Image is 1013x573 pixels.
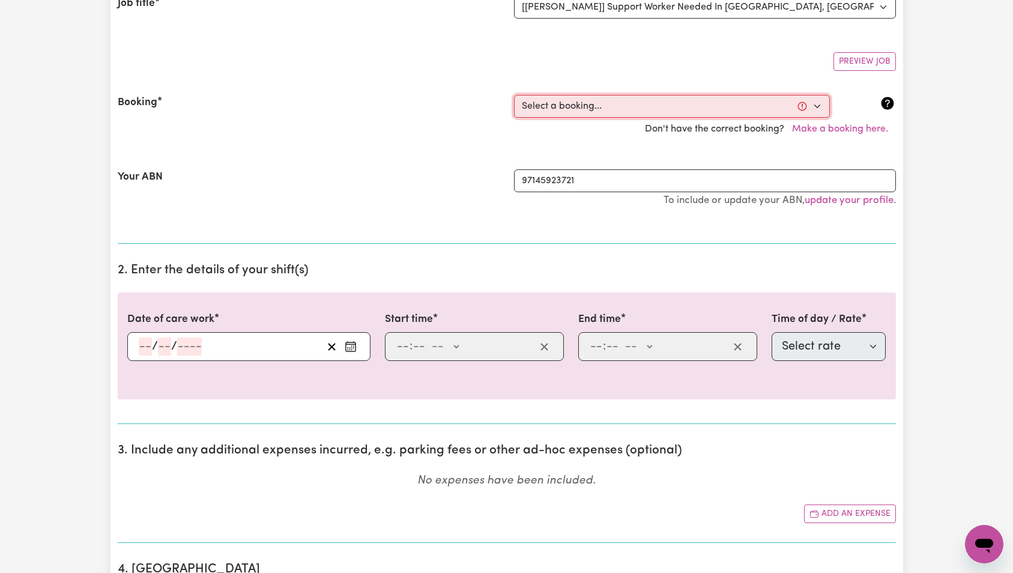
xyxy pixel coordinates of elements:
[118,263,896,278] h2: 2. Enter the details of your shift(s)
[413,338,426,356] input: --
[804,505,896,523] button: Add another expense
[578,312,621,327] label: End time
[833,52,896,71] button: Preview Job
[158,338,171,356] input: --
[606,338,619,356] input: --
[171,340,177,353] span: /
[152,340,158,353] span: /
[118,95,157,111] label: Booking
[139,338,152,356] input: --
[805,195,894,205] a: update your profile
[417,475,596,487] em: No expenses have been included.
[341,338,360,356] button: Enter the date of care work
[385,312,433,327] label: Start time
[603,340,606,353] span: :
[664,195,896,205] small: To include or update your ABN, .
[645,124,896,134] span: Don't have the correct booking?
[590,338,603,356] input: --
[396,338,410,356] input: --
[127,312,214,327] label: Date of care work
[118,443,896,458] h2: 3. Include any additional expenses incurred, e.g. parking fees or other ad-hoc expenses (optional)
[965,525,1003,563] iframe: Button to launch messaging window
[784,118,896,141] button: Make a booking here.
[772,312,862,327] label: Time of day / Rate
[177,338,202,356] input: ----
[410,340,413,353] span: :
[322,338,341,356] button: Clear date
[118,169,163,185] label: Your ABN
